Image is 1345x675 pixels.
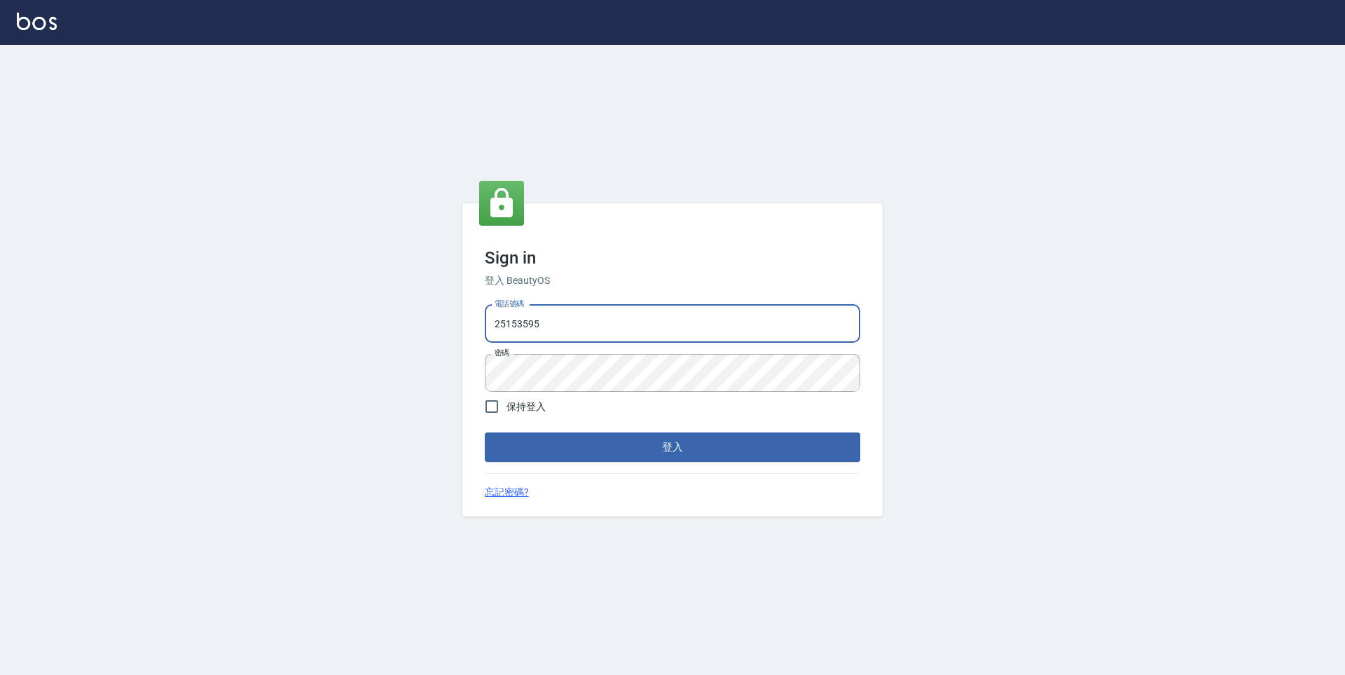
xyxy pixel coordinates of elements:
[495,299,524,309] label: 電話號碼
[485,273,860,288] h6: 登入 BeautyOS
[506,400,546,414] span: 保持登入
[485,248,860,268] h3: Sign in
[495,348,509,358] label: 密碼
[485,485,529,500] a: 忘記密碼?
[485,432,860,462] button: 登入
[17,13,57,30] img: Logo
